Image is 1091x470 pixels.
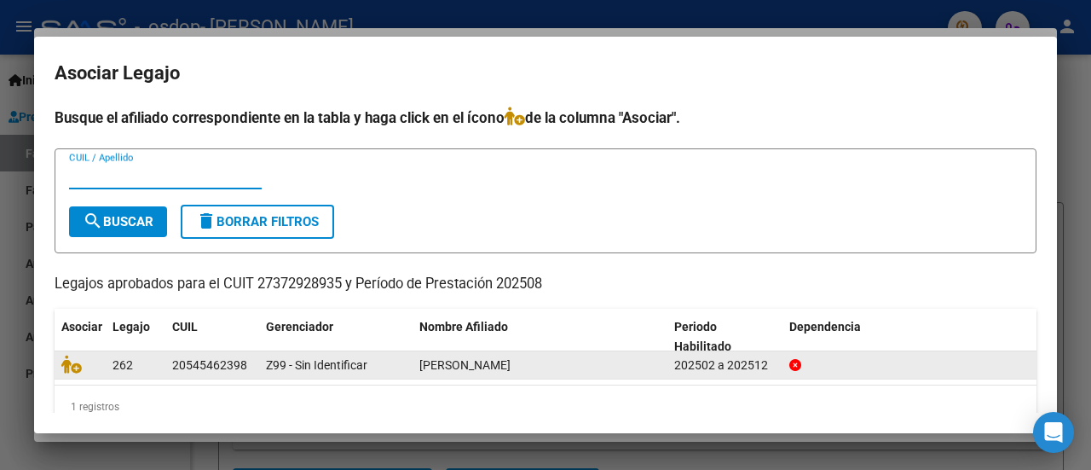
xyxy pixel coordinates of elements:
span: Z99 - Sin Identificar [266,358,367,372]
div: 1 registros [55,386,1036,428]
datatable-header-cell: Legajo [106,309,165,365]
datatable-header-cell: Asociar [55,309,106,365]
span: Legajo [113,320,150,334]
datatable-header-cell: Periodo Habilitado [667,309,782,365]
datatable-header-cell: Gerenciador [259,309,413,365]
span: Periodo Habilitado [674,320,731,353]
span: Buscar [83,214,153,229]
datatable-header-cell: CUIL [165,309,259,365]
datatable-header-cell: Dependencia [782,309,1037,365]
span: Asociar [61,320,102,334]
span: RAMOS JOURDAN VICENTE [419,358,511,372]
h2: Asociar Legajo [55,57,1036,90]
mat-icon: search [83,211,103,231]
div: 20545462398 [172,356,247,375]
datatable-header-cell: Nombre Afiliado [413,309,667,365]
span: 262 [113,358,133,372]
p: Legajos aprobados para el CUIT 27372928935 y Período de Prestación 202508 [55,274,1036,295]
span: Borrar Filtros [196,214,319,229]
span: Gerenciador [266,320,333,334]
mat-icon: delete [196,211,216,231]
span: Dependencia [789,320,861,334]
span: Nombre Afiliado [419,320,508,334]
button: Borrar Filtros [181,205,334,239]
div: Open Intercom Messenger [1033,412,1074,453]
div: 202502 a 202512 [674,356,776,375]
button: Buscar [69,206,167,237]
span: CUIL [172,320,198,334]
h4: Busque el afiliado correspondiente en la tabla y haga click en el ícono de la columna "Asociar". [55,107,1036,129]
